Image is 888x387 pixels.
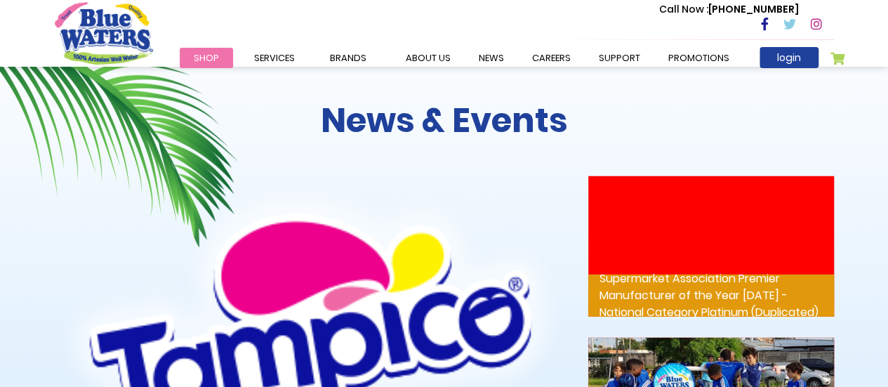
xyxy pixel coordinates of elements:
p: [PHONE_NUMBER] [659,2,799,17]
h2: News & Events [55,100,834,141]
a: News [465,48,518,68]
a: Promotions [654,48,743,68]
a: careers [518,48,585,68]
p: Supermarket Association Premier Manufacturer of the Year [DATE] - National Category Platinum (Dup... [588,275,834,317]
a: support [585,48,654,68]
span: Shop [194,51,219,65]
span: Brands [330,51,366,65]
span: Services [254,51,295,65]
a: about us [392,48,465,68]
span: Call Now : [659,2,708,16]
a: login [760,47,819,68]
a: store logo [55,2,153,64]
